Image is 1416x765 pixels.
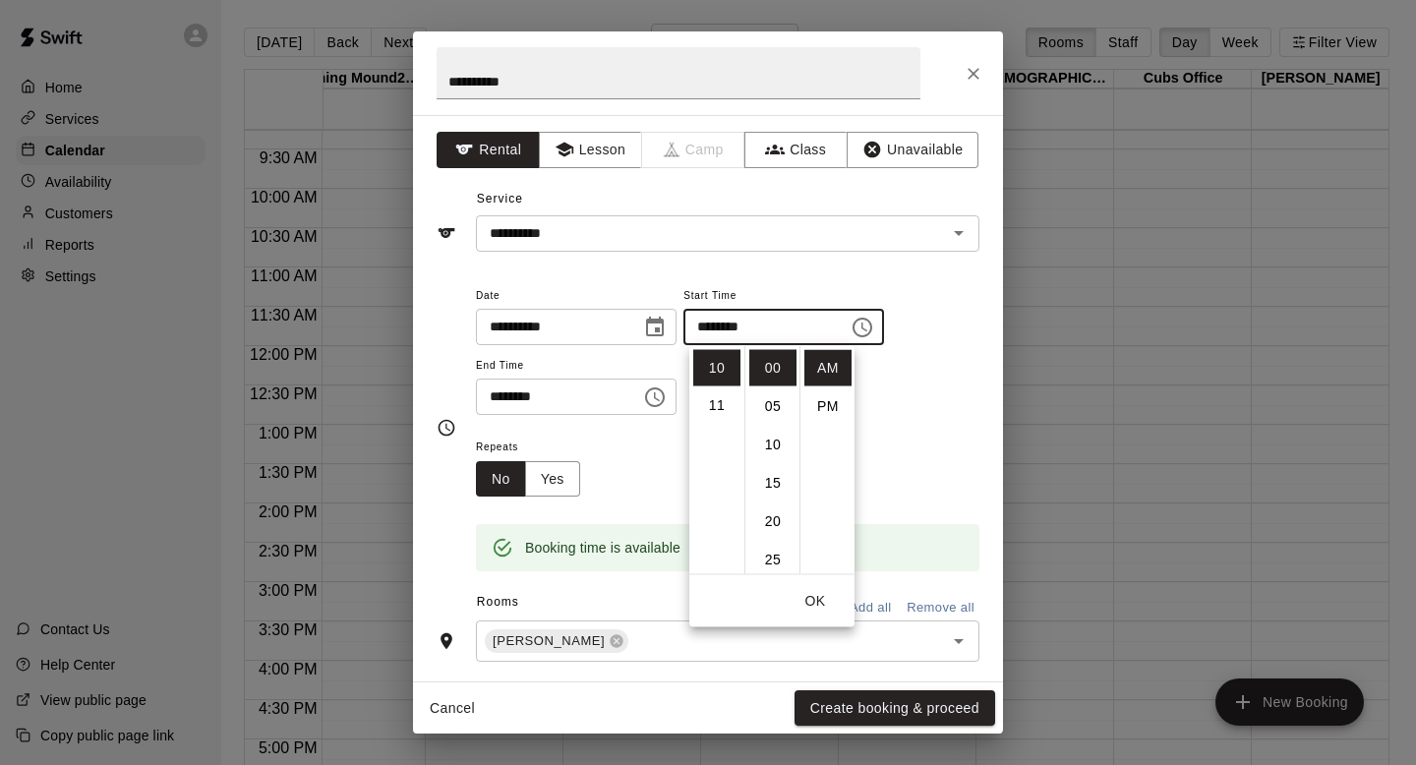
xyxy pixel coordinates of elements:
button: OK [784,583,847,619]
li: 25 minutes [749,542,796,578]
span: [PERSON_NAME] [485,631,613,651]
span: End Time [476,353,677,380]
li: 20 minutes [749,503,796,540]
li: AM [804,350,852,386]
li: 10 hours [693,350,740,386]
span: Camps can only be created in the Services page [642,132,745,168]
button: Add all [839,593,902,623]
span: Service [477,192,523,206]
button: Create booking & proceed [795,690,995,727]
li: PM [804,388,852,425]
button: Lesson [539,132,642,168]
button: Remove all [902,593,979,623]
button: Open [945,627,973,655]
span: Date [476,283,677,310]
svg: Rooms [437,631,456,651]
button: Open [945,219,973,247]
button: No [476,461,526,498]
span: Start Time [683,283,884,310]
div: Booking time is available [525,530,680,565]
div: [PERSON_NAME] [485,629,628,653]
button: Close [956,56,991,91]
li: 15 minutes [749,465,796,501]
div: outlined button group [476,461,580,498]
span: Repeats [476,435,596,461]
span: Rooms [477,595,519,609]
svg: Timing [437,418,456,438]
ul: Select minutes [744,346,799,574]
ul: Select hours [689,346,744,574]
button: Rental [437,132,540,168]
button: Yes [525,461,580,498]
button: Class [744,132,848,168]
span: Notes [477,677,979,709]
button: Choose time, selected time is 10:00 AM [843,308,882,347]
svg: Service [437,223,456,243]
button: Choose date, selected date is Sep 20, 2025 [635,308,675,347]
button: Unavailable [847,132,978,168]
button: Choose time, selected time is 10:15 AM [635,378,675,417]
li: 10 minutes [749,427,796,463]
button: Cancel [421,690,484,727]
li: 0 minutes [749,350,796,386]
ul: Select meridiem [799,346,855,574]
li: 11 hours [693,388,740,425]
li: 5 minutes [749,388,796,425]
